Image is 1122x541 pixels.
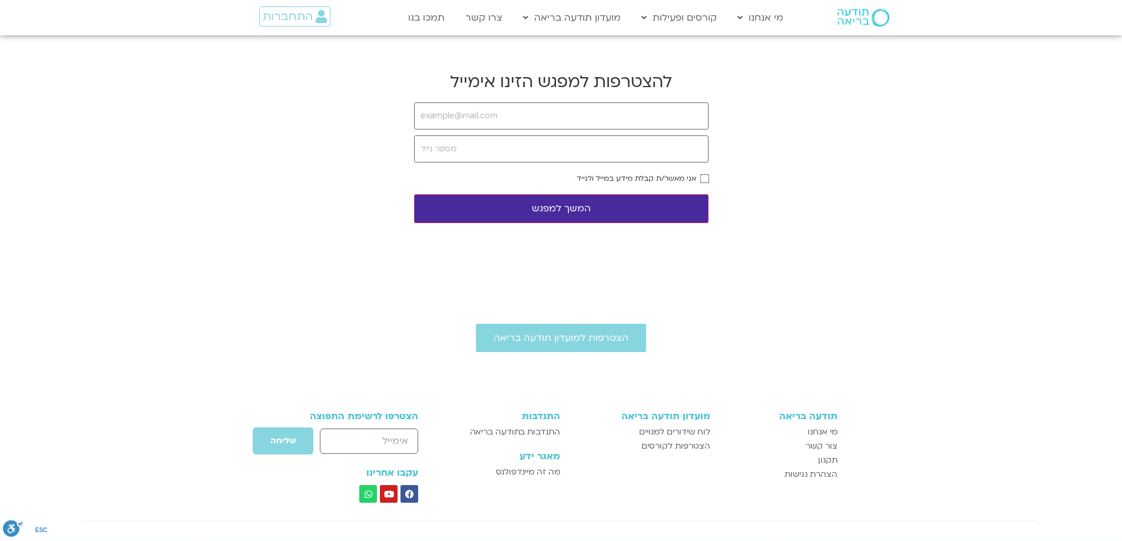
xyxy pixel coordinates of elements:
[572,439,710,453] a: הצטרפות לקורסים
[785,467,838,482] span: הצהרת נגישות
[722,467,838,482] a: הצהרת נגישות
[285,411,419,421] h3: הצטרפו לרשימת התפוצה
[818,453,838,467] span: תקנון
[732,6,789,29] a: מי אנחנו
[285,467,419,478] h3: עקבו אחרינו
[722,439,838,453] a: צור קשר
[639,425,710,439] span: לוח שידורים למנויים
[259,6,330,26] a: התחברות
[807,425,838,439] span: מי אנחנו
[459,6,508,29] a: צרו קשר
[517,6,627,29] a: מועדון תודעה בריאה
[402,6,451,29] a: תמכו בנו
[451,451,560,462] h3: מאגר ידע
[577,174,696,182] label: אני מאשר/ת קבלת מידע במייל ולנייד
[722,453,838,467] a: תקנון
[806,439,838,453] span: צור קשר
[252,427,314,455] button: שליחה
[572,411,710,421] h3: מועדון תודעה בריאה
[285,427,419,461] form: טופס חדש
[414,135,709,162] input: מספר נייד
[494,333,628,343] span: הצטרפות למועדון תודעה בריאה
[641,439,710,453] span: הצטרפות לקורסים
[451,411,560,421] h3: התנדבות
[470,425,560,439] span: התנדבות בתודעה בריאה
[414,102,709,130] input: example@mail.com
[722,411,838,421] h3: תודעה בריאה
[263,10,313,23] span: התחברות
[476,324,646,352] a: הצטרפות למועדון תודעה בריאה
[451,465,560,479] a: מה זה מיינדפולנס
[451,425,560,439] a: התנדבות בתודעה בריאה
[722,425,838,439] a: מי אנחנו
[414,194,709,223] button: המשך למפגש
[636,6,723,29] a: קורסים ופעילות
[572,425,710,439] a: לוח שידורים למנויים
[414,71,709,93] h2: להצטרפות למפגש הזינו אימייל
[838,9,889,26] img: תודעה בריאה
[320,429,418,454] input: אימייל
[496,465,560,479] span: מה זה מיינדפולנס
[270,436,296,446] span: שליחה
